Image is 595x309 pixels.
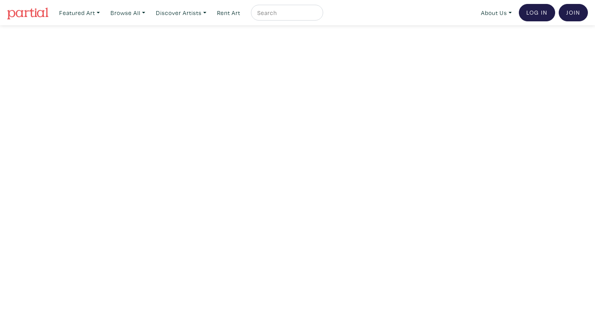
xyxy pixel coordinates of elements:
a: Discover Artists [152,5,210,21]
a: Featured Art [56,5,103,21]
a: Browse All [107,5,149,21]
a: Log In [519,4,555,21]
input: Search [256,8,316,18]
a: About Us [477,5,515,21]
a: Rent Art [213,5,244,21]
a: Join [559,4,588,21]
